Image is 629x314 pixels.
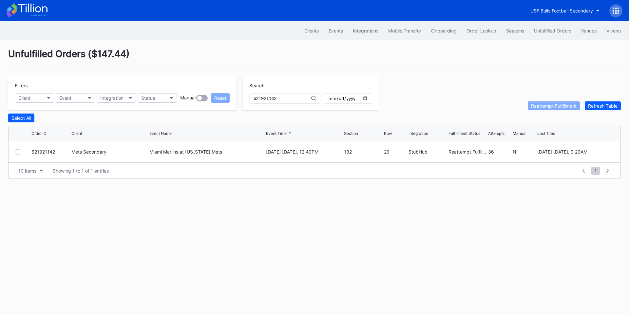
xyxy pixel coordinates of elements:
[15,166,46,175] button: 10 items
[138,93,177,103] button: Status
[15,93,54,103] button: Client
[59,95,71,101] div: Event
[71,131,82,136] div: Client
[581,28,597,33] div: Venues
[56,93,95,103] button: Event
[249,83,372,88] div: Search
[344,149,382,155] div: 132
[588,103,618,109] div: Refresh Table
[8,114,34,122] button: Select All
[304,28,319,33] div: Clients
[409,149,447,155] div: StubHub
[348,25,383,37] button: Integrations
[329,28,343,33] div: Events
[383,25,426,37] button: Mobile Transfer
[388,28,421,33] div: Mobile Transfer
[100,95,124,101] div: Integration
[601,25,626,37] button: Vivenu
[18,95,30,101] div: Client
[513,149,536,155] div: N
[344,131,358,136] div: Section
[31,149,55,155] a: 621921142
[606,28,621,33] div: Vivenu
[384,149,407,155] div: 29
[266,131,287,136] div: Event Time
[31,131,47,136] div: Order ID
[534,28,571,33] div: Unfulfilled Orders
[97,93,136,103] button: Integration
[467,28,496,33] div: Order Lookup
[537,149,614,155] div: [DATE] [DATE], 9:29AM
[528,101,580,110] button: Reattempt Fulfillment
[448,149,487,155] div: Reattempt Fulfillment
[529,25,576,37] button: Unfulfilled Orders
[71,149,148,155] div: Mets Secondary
[149,131,172,136] div: Event Name
[585,101,621,110] button: Refresh Table
[426,25,462,37] button: Onboarding
[531,103,577,109] div: Reattempt Fulfillment
[506,28,524,33] div: Seasons
[488,131,505,136] div: Attempts
[501,25,529,37] button: Seasons
[141,95,155,101] div: Status
[488,149,511,155] div: 36
[353,28,378,33] div: Integrations
[15,83,230,88] div: Filters
[409,131,428,136] div: Integration
[180,95,196,101] div: Manual
[8,48,621,68] div: Unfulfilled Orders ( $147.44 )
[431,28,457,33] div: Onboarding
[18,168,36,174] div: 10 items
[448,131,480,136] div: Fulfillment Status
[324,25,348,37] button: Events
[214,95,226,101] div: Reset
[11,115,31,121] div: Select All
[211,93,230,103] button: Reset
[537,131,555,136] div: Last Tried
[254,96,311,101] input: Order ID
[53,168,109,174] div: Showing 1 to 1 of 1 entries
[530,8,593,13] div: USF Bulls Football Secondary
[462,25,501,37] button: Order Lookup
[384,131,392,136] div: Row
[525,5,604,17] button: USF Bulls Football Secondary
[513,131,526,136] div: Manual
[149,149,222,155] div: Miami Marlins at [US_STATE] Mets
[266,149,343,155] div: [DATE] [DATE], 12:40PM
[299,25,324,37] button: Clients
[576,25,601,37] button: Venues
[591,167,600,175] span: 1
